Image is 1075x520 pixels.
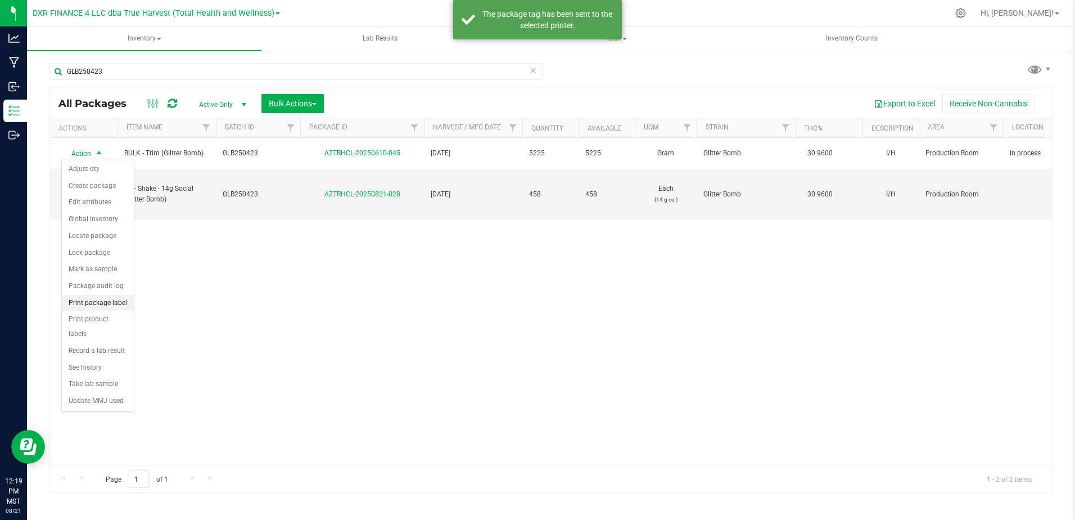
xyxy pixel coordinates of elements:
[269,99,317,108] span: Bulk Actions
[925,189,996,200] span: Production Room
[802,186,838,203] span: 30.9600
[261,94,324,113] button: Bulk Actions
[129,470,149,488] input: 1
[431,189,516,200] span: [DATE]
[324,190,400,198] a: AZTRHCL-20250821-028
[62,343,134,360] li: Record a lab result
[642,148,690,159] span: Gram
[27,27,261,51] a: Inventory
[62,161,134,178] li: Adjust qty
[804,124,823,132] a: THC%
[869,147,912,160] div: I/H
[431,148,516,159] span: [DATE]
[678,118,697,137] a: Filter
[62,194,134,211] li: Edit attributes
[33,8,274,18] span: DXR FINANCE 4 LLC dba True Harvest (Total Health and Wellness)
[61,146,92,162] span: Action
[734,27,969,51] a: Inventory Counts
[811,34,893,43] span: Inventory Counts
[8,81,20,92] inline-svg: Inbound
[531,124,563,132] a: Quantity
[644,123,658,131] a: UOM
[62,360,134,376] li: See history
[92,146,106,162] span: select
[124,148,209,159] span: BULK - Trim (Glitter Bomb)
[981,8,1054,17] span: Hi, [PERSON_NAME]!
[11,430,45,464] iframe: Resource center
[49,63,543,80] input: Search Package ID, Item Name, SKU, Lot or Part Number...
[642,183,690,205] span: Each
[642,194,690,205] p: (14 g ea.)
[5,476,22,506] p: 12:19 PM MST
[62,261,134,278] li: Mark as sample
[62,393,134,410] li: Update MMJ used
[928,123,945,131] a: Area
[925,148,996,159] span: Production Room
[127,123,162,131] a: Item Name
[585,148,628,159] span: 5225
[942,94,1035,113] button: Receive Non-Cannabis
[62,228,134,245] li: Locate package
[585,189,628,200] span: 458
[8,105,20,116] inline-svg: Inventory
[324,149,400,157] a: AZTRHCL-20250610-045
[588,124,621,132] a: Available
[263,27,497,51] a: Lab Results
[706,123,729,131] a: Strain
[62,376,134,393] li: Take lab sample
[62,211,134,228] li: Global inventory
[703,148,788,159] span: Glitter Bomb
[225,123,254,131] a: Batch ID
[197,118,216,137] a: Filter
[58,97,138,110] span: All Packages
[8,57,20,68] inline-svg: Manufacturing
[481,8,613,31] div: The package tag has been sent to the selected printer.
[954,8,968,19] div: Manage settings
[58,124,113,132] div: Actions
[867,94,942,113] button: Export to Excel
[8,33,20,44] inline-svg: Analytics
[504,118,522,137] a: Filter
[529,63,537,78] span: Clear
[62,295,134,312] li: Print package label
[529,189,572,200] span: 458
[433,123,501,131] a: Harvest / Mfg Date
[62,245,134,262] li: Lock package
[96,470,177,488] span: Page of 1
[62,278,134,295] li: Package audit log
[984,118,1003,137] a: Filter
[871,124,914,132] a: Description
[223,189,293,200] span: GLB250423
[223,148,293,159] span: GLB250423
[1012,123,1044,131] a: Location
[405,118,424,137] a: Filter
[529,148,572,159] span: 5225
[347,34,413,43] span: Lab Results
[282,118,300,137] a: Filter
[309,123,347,131] a: Package ID
[8,129,20,141] inline-svg: Outbound
[62,178,134,195] li: Create package
[703,189,788,200] span: Glitter Bomb
[5,506,22,515] p: 08/21
[62,311,134,342] li: Print product labels
[776,118,795,137] a: Filter
[124,183,209,205] span: SG - Shake - 14g Social (Glitter Bomb)
[978,470,1041,487] span: 1 - 2 of 2 items
[869,188,912,201] div: I/H
[802,145,838,162] span: 30.9600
